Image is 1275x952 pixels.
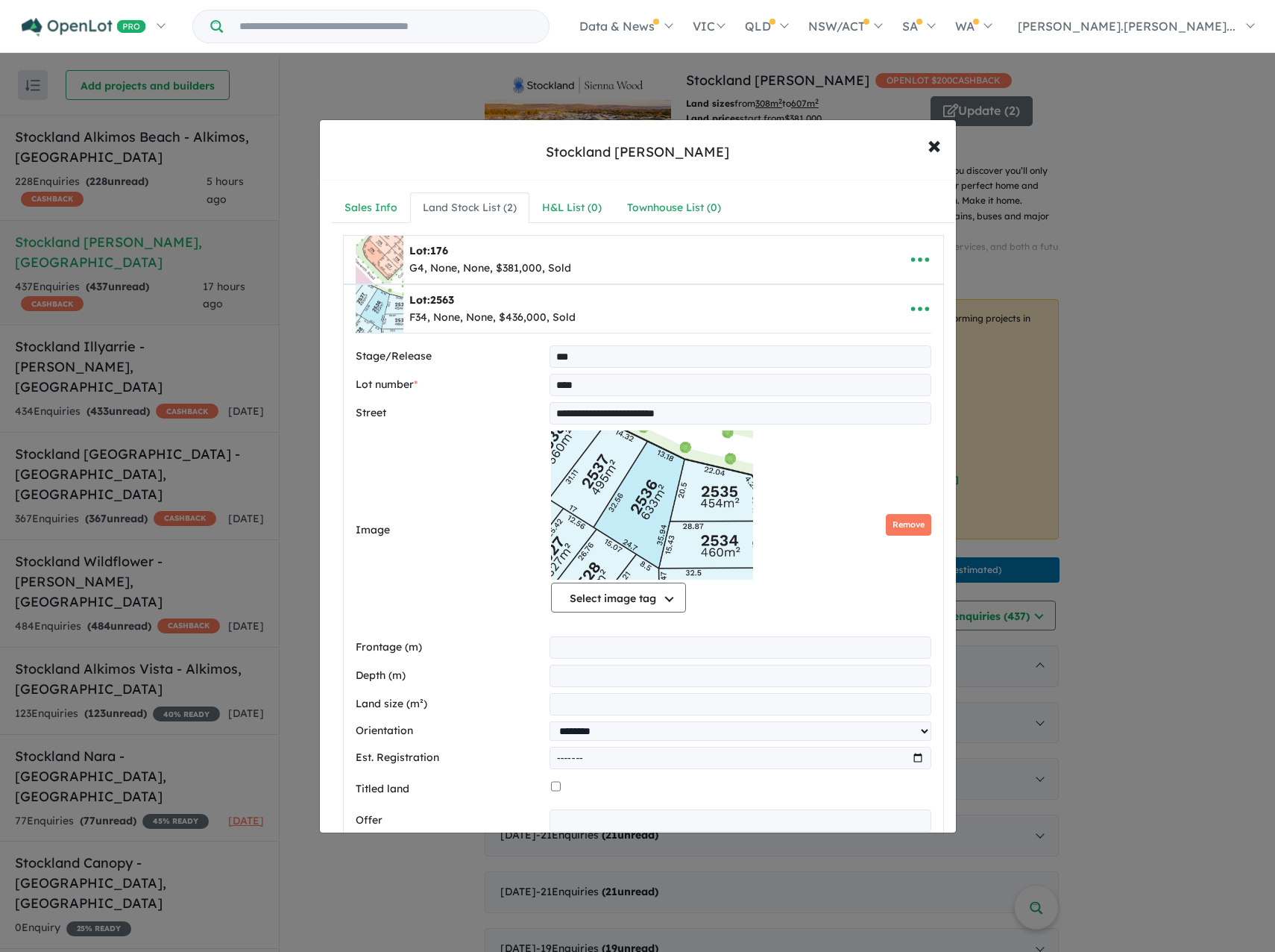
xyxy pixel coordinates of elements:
[356,695,544,713] label: Land size (m²)
[430,244,448,257] span: 176
[356,812,544,830] label: Offer
[409,309,576,327] div: F34, None, None, $436,000, Sold
[356,404,544,422] label: Street
[356,667,544,685] label: Depth (m)
[423,199,517,217] div: Land Stock List ( 2 )
[1018,19,1235,34] span: [PERSON_NAME].[PERSON_NAME]...
[542,199,602,217] div: H&L List ( 0 )
[356,236,403,284] img: Stockland%20Sienna%20Wood%20-%20Hilbert%20-%20Lot%20176___1749879375.jpg
[627,199,721,217] div: Townhouse List ( 0 )
[430,293,454,307] span: 2563
[356,348,544,366] label: Stage/Release
[551,583,686,613] button: Select image tag
[356,285,403,333] img: Stockland%20Sienna%20Wood%20-%20Hilbert%20-%20Lot%202563___1758462164.webp
[356,722,544,740] label: Orientation
[409,260,571,278] div: G4, None, None, $381,000, Sold
[886,514,931,536] button: Remove
[409,244,448,257] b: Lot:
[551,430,753,580] img: Stockland Sienna Wood - Hilbert - Lot 2563
[409,293,454,307] b: Lot:
[356,522,546,539] label: Image
[356,749,544,767] label: Est. Registration
[928,128,941,160] span: ×
[546,143,729,162] div: Stockland [PERSON_NAME]
[226,10,546,43] input: Try estate name, suburb, builder or developer
[356,639,544,657] label: Frontage (m)
[356,376,544,394] label: Lot number
[344,199,397,217] div: Sales Info
[356,780,546,798] label: Titled land
[22,18,146,37] img: Openlot PRO Logo White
